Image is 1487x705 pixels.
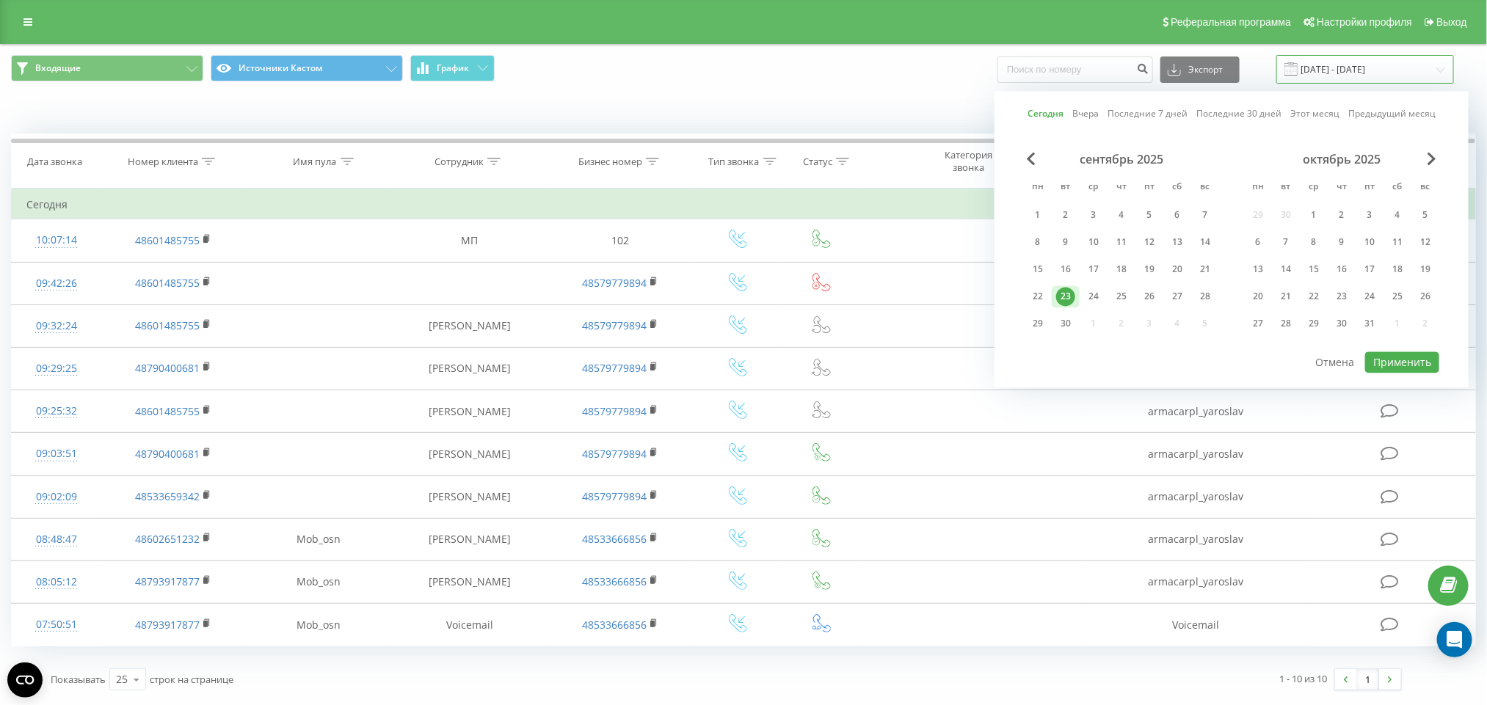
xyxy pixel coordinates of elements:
[1300,259,1328,281] div: ср 15 окт. 2025 г.
[435,156,484,168] div: Сотрудник
[1056,260,1075,280] div: 16
[1168,260,1187,280] div: 20
[1056,233,1075,252] div: 9
[1388,260,1407,280] div: 18
[1357,669,1379,690] a: 1
[1384,259,1411,281] div: сб 18 окт. 2025 г.
[1056,288,1075,307] div: 23
[1272,286,1300,308] div: вт 21 окт. 2025 г.
[1028,206,1047,225] div: 1
[1168,206,1187,225] div: 6
[246,604,391,646] td: Mob_osn
[1304,288,1323,307] div: 22
[1024,259,1052,281] div: пн 15 сент. 2025 г.
[135,318,200,332] a: 48601485755
[1140,233,1159,252] div: 12
[997,56,1153,83] input: Поиск по номеру
[1024,286,1052,308] div: пн 22 сент. 2025 г.
[1416,260,1435,280] div: 19
[1332,260,1351,280] div: 16
[1276,233,1295,252] div: 7
[582,447,647,461] a: 48579779894
[1028,315,1047,334] div: 29
[1028,260,1047,280] div: 15
[1304,233,1323,252] div: 8
[391,304,548,347] td: [PERSON_NAME]
[1163,205,1191,227] div: сб 6 сент. 2025 г.
[1303,178,1325,200] abbr: среда
[1411,205,1439,227] div: вс 5 окт. 2025 г.
[437,63,470,73] span: График
[26,525,86,554] div: 08:48:47
[1416,288,1435,307] div: 26
[1191,232,1219,254] div: вс 14 сент. 2025 г.
[7,662,43,698] button: Open CMP widget
[1356,205,1384,227] div: пт 3 окт. 2025 г.
[1248,288,1268,307] div: 20
[1411,259,1439,281] div: вс 19 окт. 2025 г.
[582,361,647,375] a: 48579779894
[246,518,391,560] td: Mob_osn
[1163,259,1191,281] div: сб 20 сент. 2025 г.
[709,156,760,168] div: Тип звонка
[1276,288,1295,307] div: 21
[1108,232,1135,254] div: чт 11 сент. 2025 г.
[1244,153,1439,167] div: октябрь 2025
[582,618,647,632] a: 48533666856
[1140,206,1159,225] div: 5
[135,233,200,247] a: 48601485755
[1388,233,1407,252] div: 11
[1359,178,1381,200] abbr: пятница
[1244,286,1272,308] div: пн 20 окт. 2025 г.
[1108,107,1188,121] a: Последние 7 дней
[391,433,548,475] td: [PERSON_NAME]
[1027,153,1036,166] span: Previous Month
[1272,313,1300,335] div: вт 28 окт. 2025 г.
[1317,16,1412,28] span: Настройки профиля
[35,62,81,74] span: Входящие
[135,574,200,588] a: 48793917877
[1416,206,1435,225] div: 5
[1112,288,1131,307] div: 25
[1084,433,1308,475] td: armacarpl_yaroslav
[26,354,86,383] div: 09:29:25
[1280,671,1328,686] div: 1 - 10 из 10
[1428,153,1436,166] span: Next Month
[1055,178,1077,200] abbr: вторник
[1196,107,1281,121] a: Последние 30 дней
[1108,205,1135,227] div: чт 4 сент. 2025 г.
[1084,288,1103,307] div: 24
[1084,390,1308,433] td: armacarpl_yaroslav
[1356,313,1384,335] div: пт 31 окт. 2025 г.
[1248,315,1268,334] div: 27
[135,489,200,503] a: 48533659342
[1052,313,1080,335] div: вт 30 сент. 2025 г.
[246,560,391,603] td: Mob_osn
[1108,259,1135,281] div: чт 18 сент. 2025 г.
[1028,233,1047,252] div: 8
[1332,315,1351,334] div: 30
[1388,288,1407,307] div: 25
[1272,232,1300,254] div: вт 7 окт. 2025 г.
[1365,352,1439,373] button: Применить
[1052,205,1080,227] div: вт 2 сент. 2025 г.
[391,475,548,518] td: [PERSON_NAME]
[1244,232,1272,254] div: пн 6 окт. 2025 г.
[1135,205,1163,227] div: пт 5 сент. 2025 г.
[1360,233,1379,252] div: 10
[1027,178,1049,200] abbr: понедельник
[1356,259,1384,281] div: пт 17 окт. 2025 г.
[1437,622,1472,657] div: Open Intercom Messenger
[1084,560,1308,603] td: armacarpl_yaroslav
[1332,206,1351,225] div: 2
[1248,260,1268,280] div: 13
[1191,205,1219,227] div: вс 7 сент. 2025 г.
[51,673,106,686] span: Показывать
[1414,178,1436,200] abbr: воскресенье
[1084,233,1103,252] div: 10
[1140,288,1159,307] div: 26
[1084,260,1103,280] div: 17
[1290,107,1339,121] a: Этот месяц
[1072,107,1099,121] a: Вчера
[1436,16,1467,28] span: Выход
